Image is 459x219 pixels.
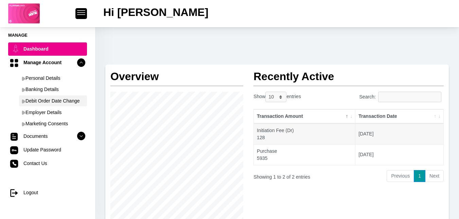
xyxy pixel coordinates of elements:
img: menu arrow [22,122,25,126]
h2: Recently Active [253,65,444,83]
td: Purchase 5935 [254,144,355,165]
td: [DATE] [355,144,443,165]
li: Manage [8,32,87,38]
a: Manage Account [8,56,87,69]
img: menu arrow [22,76,25,81]
h2: Overview [110,65,243,83]
a: Banking Details [19,84,87,95]
select: Showentries [265,92,286,102]
a: Documents [8,130,87,143]
img: menu arrow [22,110,25,115]
td: [DATE] [355,124,443,144]
a: Personal Details [19,73,87,84]
a: 1 [414,170,425,182]
a: Contact Us [8,157,87,170]
input: Search: [378,92,441,102]
a: Update Password [8,143,87,156]
img: menu arrow [22,99,25,104]
img: logo-game.png [8,3,40,24]
label: Show entries [253,92,301,102]
a: Dashboard [8,42,87,55]
a: Logout [8,186,87,199]
th: Transaction Amount: activate to sort column descending [254,109,355,124]
img: menu arrow [22,88,25,92]
h2: Hi [PERSON_NAME] [103,6,208,19]
label: Search: [359,92,444,102]
a: Marketing Consents [19,118,87,129]
a: Debit Order Date Change [19,95,87,106]
div: Showing 1 to 2 of 2 entries [253,169,327,181]
th: Transaction Date: activate to sort column ascending [355,109,443,124]
a: Employer Details [19,107,87,118]
td: Initiation Fee (Dr) 128 [254,124,355,144]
